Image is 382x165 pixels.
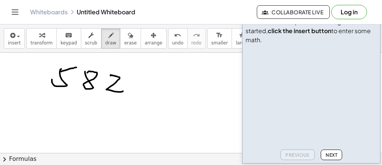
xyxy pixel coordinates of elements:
[191,40,202,46] span: redo
[263,9,323,15] span: Collaborate Live
[8,40,21,46] span: insert
[105,40,117,46] span: draw
[81,28,102,49] button: scrub
[30,8,68,16] a: Whiteboards
[326,152,337,158] span: Next
[321,150,342,160] button: Next
[207,28,232,49] button: format_sizesmaller
[61,40,77,46] span: keypad
[4,28,25,49] button: insert
[193,31,200,40] i: redo
[101,28,121,49] button: draw
[187,28,206,49] button: redoredo
[168,28,188,49] button: undoundo
[65,31,72,40] i: keyboard
[239,31,246,40] i: format_size
[85,40,97,46] span: scrub
[9,6,21,18] button: Toggle navigation
[232,28,253,49] button: format_sizelarger
[30,40,53,46] span: transform
[331,5,367,19] button: Log in
[246,17,377,44] div: Welcome to Graspable Math! To get started, to enter some math.
[56,28,81,49] button: keyboardkeypad
[141,28,167,49] button: arrange
[257,5,330,19] button: Collaborate Live
[26,28,57,49] button: transform
[216,31,223,40] i: format_size
[145,40,162,46] span: arrange
[124,40,136,46] span: erase
[236,40,249,46] span: larger
[120,28,141,49] button: erase
[172,40,183,46] span: undo
[174,31,181,40] i: undo
[268,27,331,35] b: click the insert button
[211,40,228,46] span: smaller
